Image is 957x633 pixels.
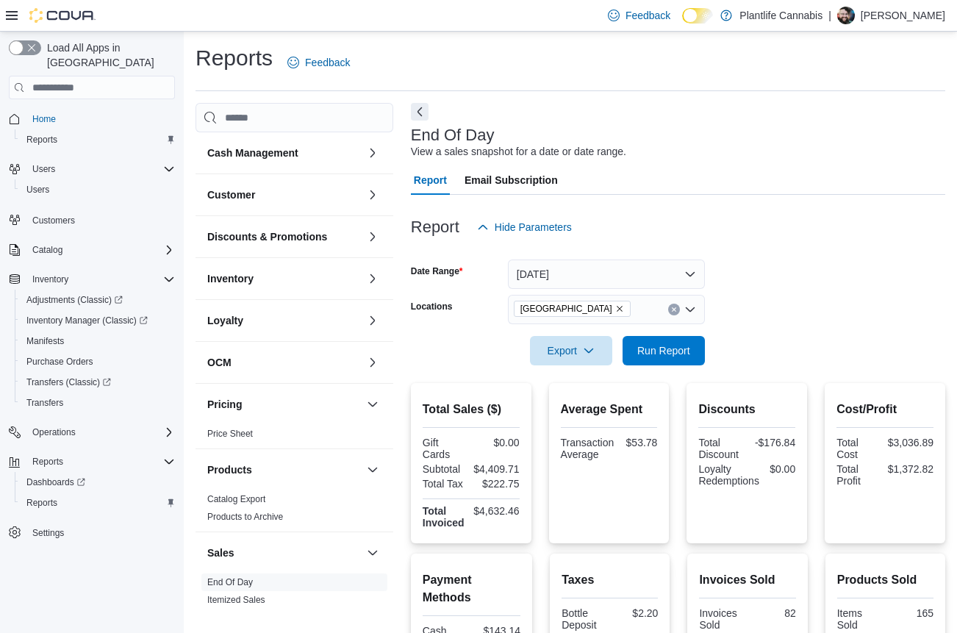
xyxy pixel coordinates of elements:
[207,271,361,286] button: Inventory
[364,544,381,562] button: Sales
[32,163,55,175] span: Users
[21,312,154,329] a: Inventory Manager (Classic)
[26,271,175,288] span: Inventory
[21,394,69,412] a: Transfers
[21,353,175,371] span: Purchase Orders
[15,331,181,351] button: Manifests
[3,240,181,260] button: Catalog
[26,453,175,471] span: Reports
[836,437,882,460] div: Total Cost
[26,423,82,441] button: Operations
[836,463,882,487] div: Total Profit
[21,494,175,512] span: Reports
[26,184,49,196] span: Users
[15,290,181,310] a: Adjustments (Classic)
[26,212,81,229] a: Customers
[888,607,933,619] div: 165
[196,490,393,532] div: Products
[364,144,381,162] button: Cash Management
[364,312,381,329] button: Loyalty
[471,212,578,242] button: Hide Parameters
[423,401,520,418] h2: Total Sales ($)
[364,270,381,287] button: Inventory
[26,376,111,388] span: Transfers (Classic)
[682,8,713,24] input: Dark Mode
[21,394,175,412] span: Transfers
[32,426,76,438] span: Operations
[207,462,252,477] h3: Products
[207,229,361,244] button: Discounts & Promotions
[423,478,468,490] div: Total Tax
[9,102,175,582] nav: Complex example
[207,594,265,606] span: Itemized Sales
[207,355,361,370] button: OCM
[207,229,327,244] h3: Discounts & Promotions
[207,313,361,328] button: Loyalty
[15,372,181,393] a: Transfers (Classic)
[3,422,181,443] button: Operations
[21,473,175,491] span: Dashboards
[698,401,795,418] h2: Discounts
[411,301,453,312] label: Locations
[21,131,175,149] span: Reports
[530,336,612,365] button: Export
[495,220,572,235] span: Hide Parameters
[837,7,855,24] div: Wesley Lynch
[26,335,64,347] span: Manifests
[465,165,558,195] span: Email Subscription
[26,523,175,542] span: Settings
[739,7,822,24] p: Plantlife Cannabis
[539,336,603,365] span: Export
[207,146,298,160] h3: Cash Management
[837,571,933,589] h2: Products Sold
[207,355,232,370] h3: OCM
[26,497,57,509] span: Reports
[26,160,61,178] button: Users
[411,218,459,236] h3: Report
[888,437,933,448] div: $3,036.89
[562,571,658,589] h2: Taxes
[561,437,614,460] div: Transaction Average
[32,215,75,226] span: Customers
[207,187,361,202] button: Customer
[207,576,253,588] span: End Of Day
[620,437,657,448] div: $53.78
[750,607,796,619] div: 82
[207,428,253,440] span: Price Sheet
[364,354,381,371] button: OCM
[699,607,745,631] div: Invoices Sold
[207,577,253,587] a: End Of Day
[26,315,148,326] span: Inventory Manager (Classic)
[21,312,175,329] span: Inventory Manager (Classic)
[207,595,265,605] a: Itemized Sales
[26,476,85,488] span: Dashboards
[207,397,242,412] h3: Pricing
[26,397,63,409] span: Transfers
[364,396,381,413] button: Pricing
[623,336,705,365] button: Run Report
[26,294,123,306] span: Adjustments (Classic)
[26,524,70,542] a: Settings
[21,291,175,309] span: Adjustments (Classic)
[207,494,265,504] a: Catalog Export
[207,511,283,523] span: Products to Archive
[364,186,381,204] button: Customer
[26,134,57,146] span: Reports
[411,126,495,144] h3: End Of Day
[414,165,447,195] span: Report
[26,160,175,178] span: Users
[473,505,519,517] div: $4,632.46
[26,210,175,229] span: Customers
[207,397,361,412] button: Pricing
[26,423,175,441] span: Operations
[561,401,658,418] h2: Average Spent
[508,260,705,289] button: [DATE]
[196,43,273,73] h1: Reports
[32,273,68,285] span: Inventory
[861,7,945,24] p: [PERSON_NAME]
[888,463,933,475] div: $1,372.82
[21,494,63,512] a: Reports
[21,373,117,391] a: Transfers (Classic)
[282,48,356,77] a: Feedback
[207,429,253,439] a: Price Sheet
